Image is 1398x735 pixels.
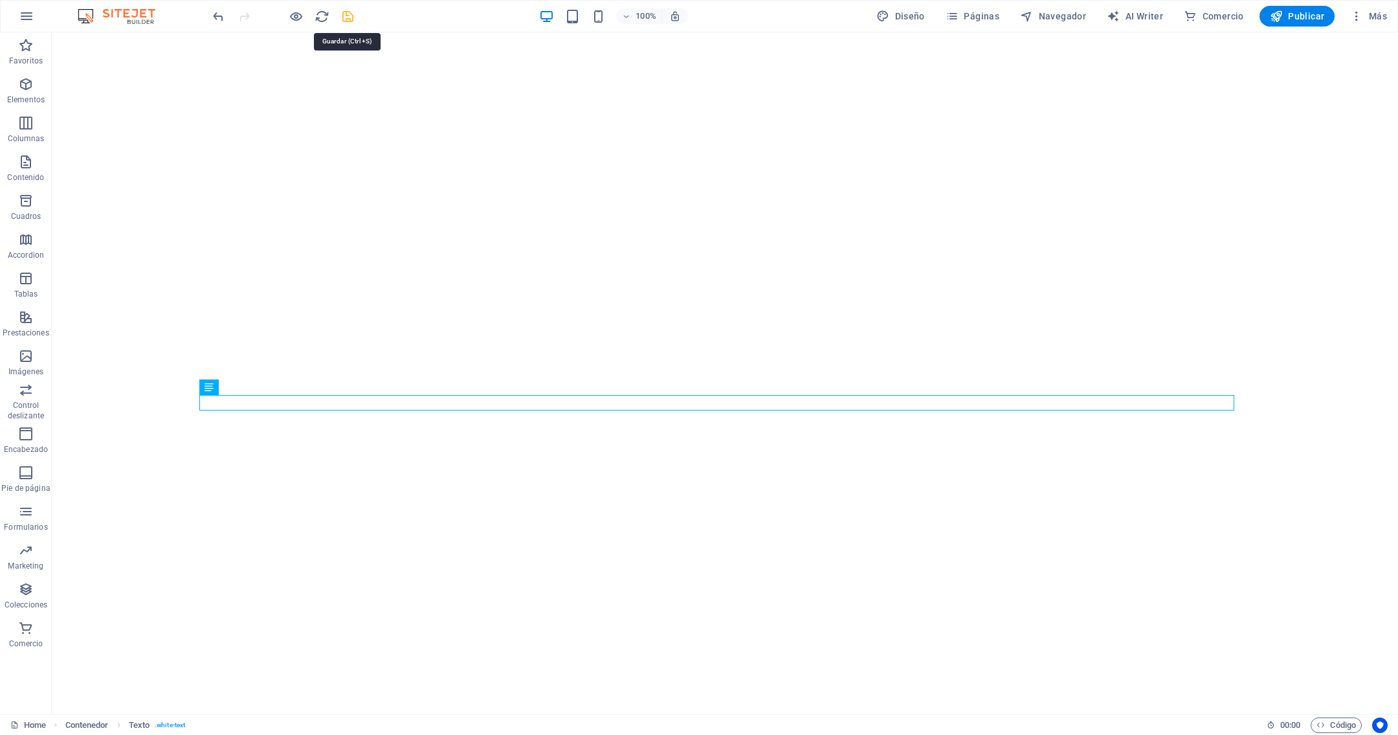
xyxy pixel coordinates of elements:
button: undo [210,8,226,24]
p: Cuadros [11,211,41,221]
span: Más [1350,10,1387,23]
i: Al redimensionar, ajustar el nivel de zoom automáticamente para ajustarse al dispositivo elegido. [669,10,681,22]
button: Más [1345,6,1392,27]
button: Páginas [940,6,1004,27]
p: Comercio [9,639,43,649]
h6: 100% [636,8,656,24]
button: Diseño [871,6,930,27]
span: Haz clic para seleccionar y doble clic para editar [65,718,109,733]
p: Columnas [8,133,45,144]
span: : [1289,720,1291,730]
p: Imágenes [8,367,43,377]
button: Usercentrics [1372,718,1388,733]
p: Favoritos [9,56,43,66]
i: Volver a cargar página [315,9,329,24]
span: Navegador [1020,10,1086,23]
span: Comercio [1184,10,1244,23]
p: Elementos [7,95,45,105]
button: Comercio [1179,6,1249,27]
p: Contenido [7,172,44,183]
button: 100% [616,8,662,24]
button: Código [1311,718,1362,733]
button: AI Writer [1102,6,1168,27]
button: Haz clic para salir del modo de previsualización y seguir editando [288,8,304,24]
span: Código [1316,718,1356,733]
span: Haz clic para seleccionar y doble clic para editar [129,718,150,733]
h6: Tiempo de la sesión [1267,718,1301,733]
button: Publicar [1259,6,1335,27]
span: Publicar [1270,10,1325,23]
span: 00 00 [1280,718,1300,733]
p: Pie de página [1,483,50,493]
p: Encabezado [4,444,48,455]
nav: breadcrumb [65,718,186,733]
p: Colecciones [5,600,47,610]
img: Editor Logo [74,8,172,24]
span: . white-text [155,718,185,733]
p: Prestaciones [3,328,49,338]
i: Deshacer: Cambiar texto (Ctrl+Z) [211,9,226,24]
button: save [340,8,355,24]
span: Diseño [876,10,925,23]
button: Navegador [1015,6,1091,27]
a: Haz clic para cancelar la selección y doble clic para abrir páginas [10,718,46,733]
p: Marketing [8,561,43,571]
p: Accordion [8,250,44,260]
p: Tablas [14,289,38,299]
p: Formularios [4,522,47,532]
button: reload [314,8,329,24]
span: AI Writer [1107,10,1163,23]
span: Páginas [946,10,999,23]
